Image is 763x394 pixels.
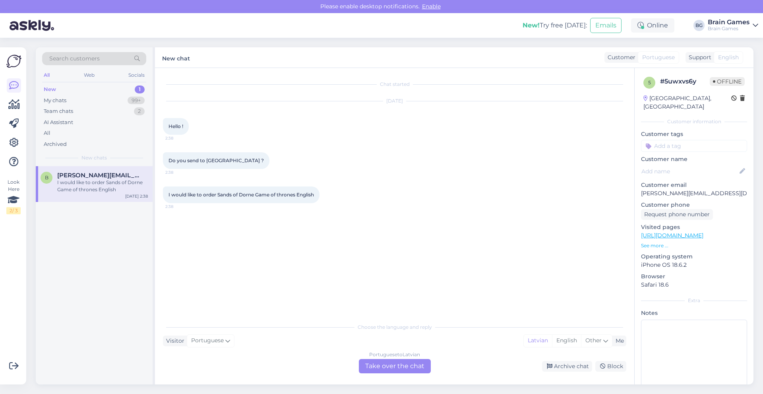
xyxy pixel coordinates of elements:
div: Latvian [524,335,552,347]
p: iPhone OS 18.6.2 [641,261,747,269]
p: Customer phone [641,201,747,209]
p: Operating system [641,252,747,261]
p: Customer tags [641,130,747,138]
span: Portuguese [642,53,675,62]
p: Notes [641,309,747,317]
p: See more ... [641,242,747,249]
div: Chat started [163,81,626,88]
label: New chat [162,52,190,63]
span: Do you send to [GEOGRAPHIC_DATA] ? [168,157,264,163]
span: New chats [81,154,107,161]
div: All [44,129,50,137]
span: I would like to order Sands of Dorne Game of thrones English [168,192,314,198]
p: [PERSON_NAME][EMAIL_ADDRESS][DOMAIN_NAME] [641,189,747,198]
div: [DATE] [163,97,626,105]
div: AI Assistant [44,118,73,126]
span: 2:38 [165,169,195,175]
p: Browser [641,272,747,281]
div: BG [693,20,705,31]
span: Search customers [49,54,100,63]
div: I would like to order Sands of Dorne Game of thrones English [57,179,148,193]
div: 1 [135,85,145,93]
div: Brain Games [708,19,749,25]
div: Socials [127,70,146,80]
span: Enable [420,3,443,10]
input: Add name [641,167,738,176]
div: Online [631,18,674,33]
p: Safari 18.6 [641,281,747,289]
button: Emails [590,18,622,33]
div: Choose the language and reply [163,324,626,331]
div: English [552,335,581,347]
span: bruno__rosa@hotmail.com [57,172,140,179]
span: Offline [710,77,745,86]
div: 99+ [128,97,145,105]
div: [GEOGRAPHIC_DATA], [GEOGRAPHIC_DATA] [643,94,731,111]
div: Support [686,53,711,62]
input: Add a tag [641,140,747,152]
div: My chats [44,97,66,105]
div: Extra [641,297,747,304]
span: Hello ! [168,123,183,129]
div: Brain Games [708,25,749,32]
div: 2 [134,107,145,115]
div: Team chats [44,107,73,115]
div: Visitor [163,337,184,345]
span: 5 [648,80,651,85]
div: Try free [DATE]: [523,21,587,30]
p: Customer email [641,181,747,189]
div: Customer information [641,118,747,125]
p: Visited pages [641,223,747,231]
a: Brain GamesBrain Games [708,19,758,32]
div: # 5uwxvs6y [660,77,710,86]
div: Block [595,361,626,372]
div: Customer [604,53,635,62]
img: Askly Logo [6,54,21,69]
span: 2:38 [165,135,195,141]
span: Other [585,337,602,344]
div: Look Here [6,179,21,214]
div: All [42,70,51,80]
span: Portuguese [191,336,224,345]
a: [URL][DOMAIN_NAME] [641,232,703,239]
div: Archive chat [542,361,592,372]
div: Archived [44,140,67,148]
span: English [718,53,739,62]
div: Web [82,70,96,80]
div: [DATE] 2:38 [125,193,148,199]
div: New [44,85,56,93]
span: b [45,175,48,181]
div: Portuguese to Latvian [369,351,420,358]
div: Take over the chat [359,359,431,373]
span: 2:38 [165,204,195,210]
b: New! [523,21,540,29]
div: 2 / 3 [6,207,21,214]
div: Me [612,337,624,345]
div: Request phone number [641,209,713,220]
p: Customer name [641,155,747,163]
